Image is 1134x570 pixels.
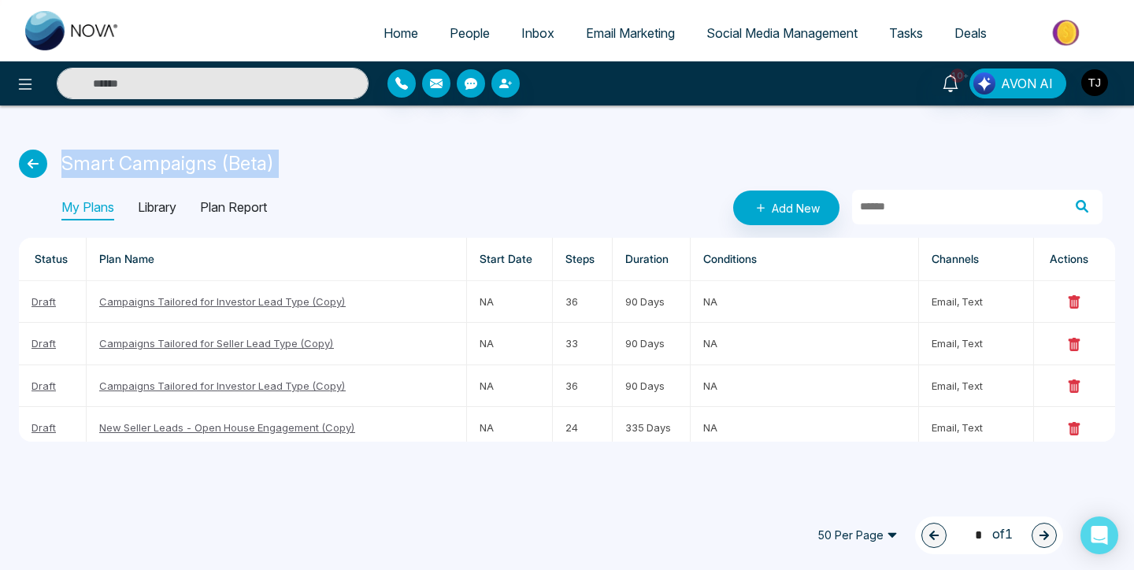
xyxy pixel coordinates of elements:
a: Draft [31,337,56,350]
a: Inbox [506,18,570,48]
th: Status [19,238,87,281]
a: Email Marketing [570,18,691,48]
a: Home [368,18,434,48]
td: email, text [919,365,1034,407]
span: 50 Per Page [806,523,909,548]
td: 24 [553,407,613,449]
td: NA [467,281,553,323]
a: Tasks [873,18,939,48]
span: AVON AI [1001,74,1053,93]
th: Channels [919,238,1034,281]
td: 335 Days [613,407,691,449]
a: Campaigns Tailored for Seller Lead Type (Copy) [99,337,334,350]
a: Draft [31,295,56,308]
td: 33 [553,323,613,365]
button: AVON AI [969,68,1066,98]
a: People [434,18,506,48]
img: Market-place.gif [1010,15,1125,50]
p: Plan Report [200,195,267,220]
span: Inbox [521,25,554,41]
span: Deals [954,25,987,41]
th: Duration [613,238,691,281]
td: NA [467,365,553,407]
a: Campaigns Tailored for Investor Lead Type (Copy) [99,295,346,308]
img: User Avatar [1081,69,1108,96]
th: Actions [1034,238,1115,281]
a: Deals [939,18,1002,48]
div: Open Intercom Messenger [1080,516,1118,554]
img: Nova CRM Logo [25,11,120,50]
td: NA [691,323,919,365]
p: My Plans [61,195,114,220]
p: Library [138,195,176,220]
td: 90 Days [613,281,691,323]
a: Draft [31,421,56,434]
td: NA [691,407,919,449]
a: Draft [31,379,56,392]
span: Email Marketing [586,25,675,41]
th: Steps [553,238,613,281]
a: Social Media Management [691,18,873,48]
a: New Seller Leads - Open House Engagement (Copy) [99,421,355,434]
td: NA [691,281,919,323]
td: NA [691,365,919,407]
a: Campaigns Tailored for Investor Lead Type (Copy) [99,379,346,392]
td: NA [467,407,553,449]
span: of 1 [965,524,1013,546]
td: 90 Days [613,365,691,407]
span: Home [384,25,418,41]
td: NA [467,323,553,365]
span: Tasks [889,25,923,41]
td: 36 [553,281,613,323]
th: Conditions [691,238,919,281]
td: email, text [919,407,1034,449]
td: email, text [919,323,1034,365]
th: Start Date [467,238,553,281]
span: People [450,25,490,41]
p: Smart Campaigns (Beta) [61,150,274,178]
a: Add New [733,191,839,225]
span: 10+ [951,68,965,83]
th: Plan Name [87,238,467,281]
td: 36 [553,365,613,407]
img: Lead Flow [973,72,995,94]
td: email, text [919,281,1034,323]
td: 90 Days [613,323,691,365]
span: Social Media Management [706,25,858,41]
a: 10+ [932,68,969,96]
